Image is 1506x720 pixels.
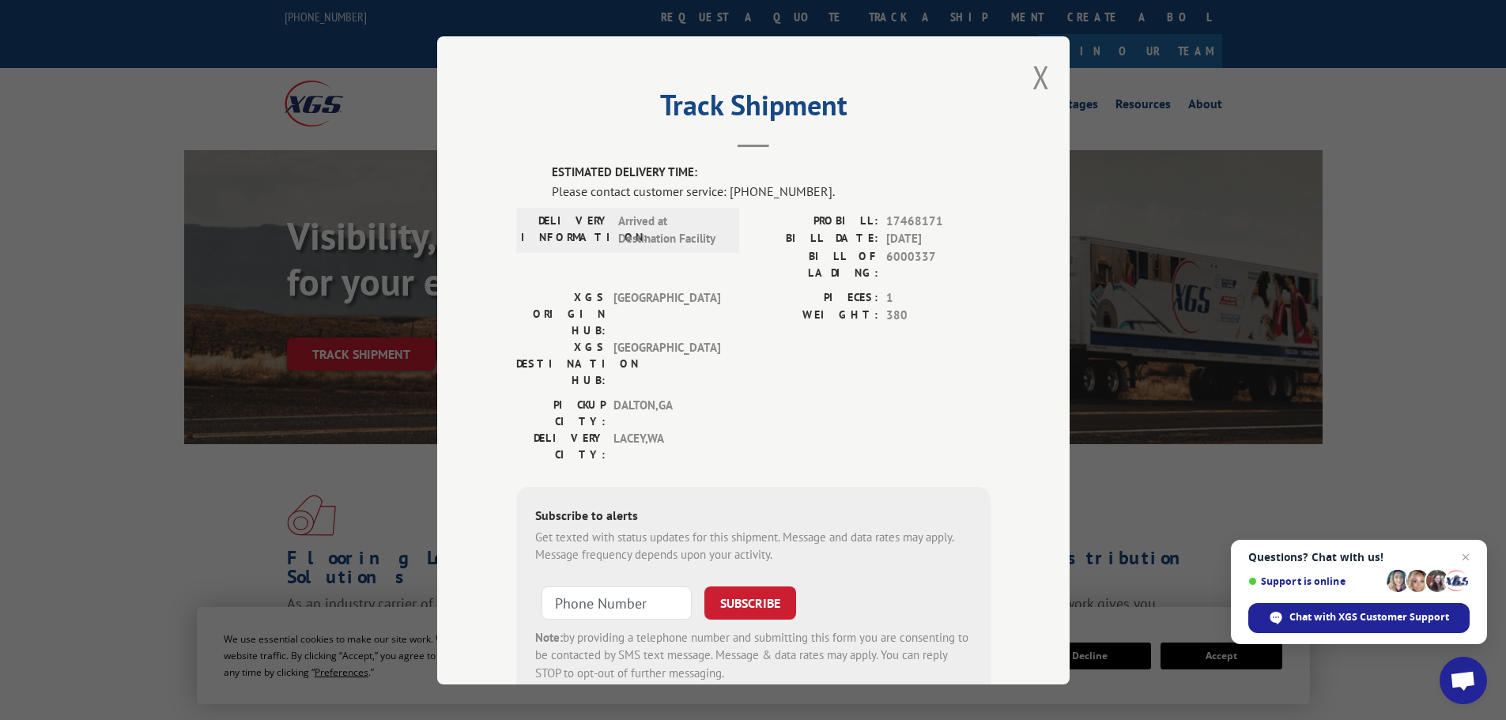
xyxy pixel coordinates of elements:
span: Close chat [1456,548,1475,567]
label: WEIGHT: [753,307,878,325]
strong: Note: [535,629,563,644]
span: 17468171 [886,212,991,230]
span: Arrived at Destination Facility [618,212,725,247]
span: 1 [886,288,991,307]
label: ESTIMATED DELIVERY TIME: [552,164,991,182]
label: DELIVERY CITY: [516,429,606,462]
span: Chat with XGS Customer Support [1289,610,1449,624]
span: 6000337 [886,247,991,281]
div: Get texted with status updates for this shipment. Message and data rates may apply. Message frequ... [535,528,972,564]
span: [DATE] [886,230,991,248]
label: PICKUP CITY: [516,396,606,429]
h2: Track Shipment [516,94,991,124]
span: [GEOGRAPHIC_DATA] [613,338,720,388]
label: PROBILL: [753,212,878,230]
span: 380 [886,307,991,325]
label: XGS ORIGIN HUB: [516,288,606,338]
label: PIECES: [753,288,878,307]
div: by providing a telephone number and submitting this form you are consenting to be contacted by SM... [535,628,972,682]
div: Chat with XGS Customer Support [1248,603,1470,633]
div: Please contact customer service: [PHONE_NUMBER]. [552,181,991,200]
label: BILL OF LADING: [753,247,878,281]
span: DALTON , GA [613,396,720,429]
input: Phone Number [542,586,692,619]
label: XGS DESTINATION HUB: [516,338,606,388]
label: DELIVERY INFORMATION: [521,212,610,247]
label: BILL DATE: [753,230,878,248]
div: Open chat [1440,657,1487,704]
span: Questions? Chat with us! [1248,551,1470,564]
span: LACEY , WA [613,429,720,462]
span: [GEOGRAPHIC_DATA] [613,288,720,338]
span: Support is online [1248,575,1381,587]
button: SUBSCRIBE [704,586,796,619]
button: Close modal [1032,56,1050,98]
div: Subscribe to alerts [535,505,972,528]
